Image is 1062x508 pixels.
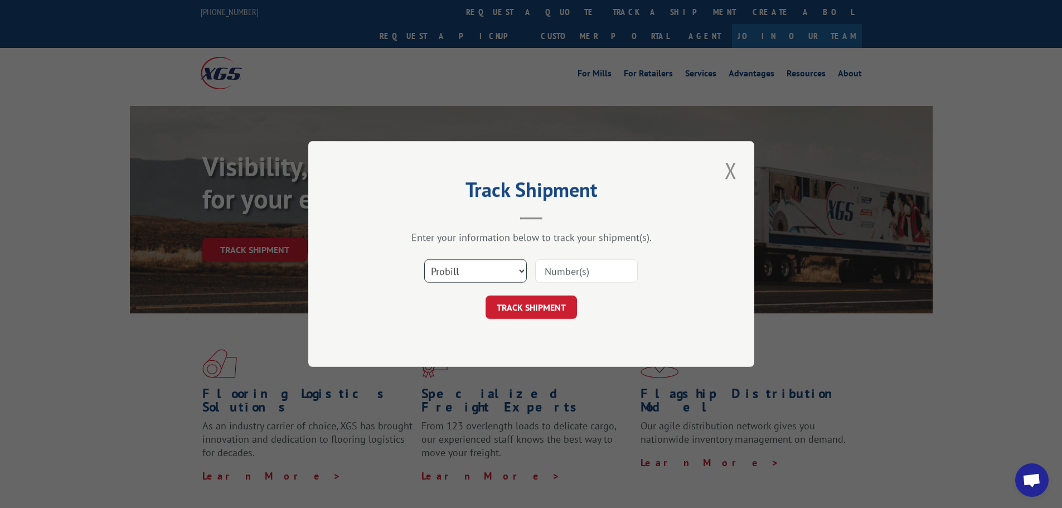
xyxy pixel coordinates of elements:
button: TRACK SHIPMENT [486,296,577,319]
input: Number(s) [535,259,638,283]
button: Close modal [721,155,740,186]
h2: Track Shipment [364,182,699,203]
div: Enter your information below to track your shipment(s). [364,231,699,244]
a: Open chat [1015,463,1049,497]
